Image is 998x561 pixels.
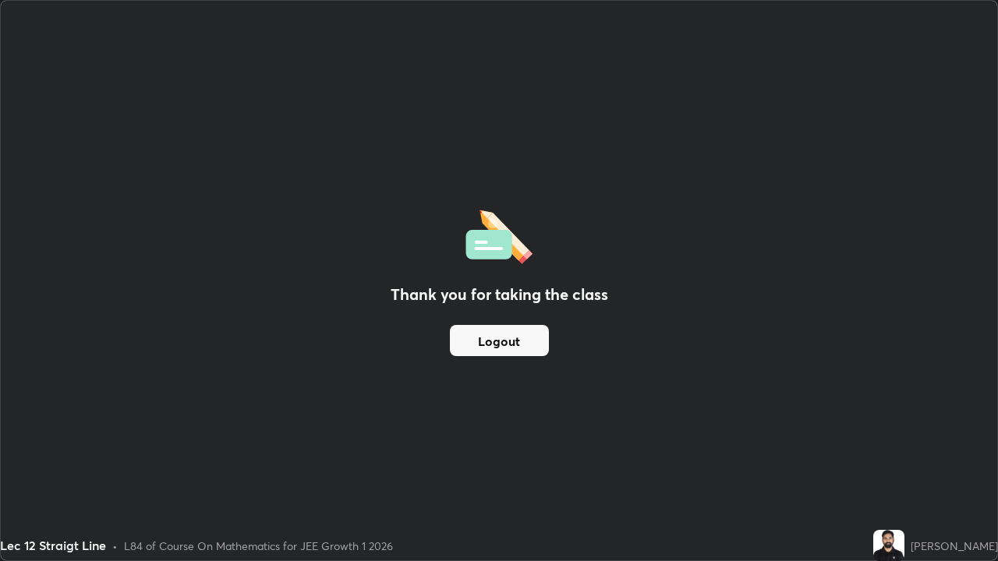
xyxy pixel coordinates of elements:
h2: Thank you for taking the class [391,283,608,306]
div: L84 of Course On Mathematics for JEE Growth 1 2026 [124,538,393,554]
button: Logout [450,325,549,356]
div: • [112,538,118,554]
img: offlineFeedback.1438e8b3.svg [465,205,533,264]
img: 04b9fe4193d640e3920203b3c5aed7f4.jpg [873,530,904,561]
div: [PERSON_NAME] [911,538,998,554]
